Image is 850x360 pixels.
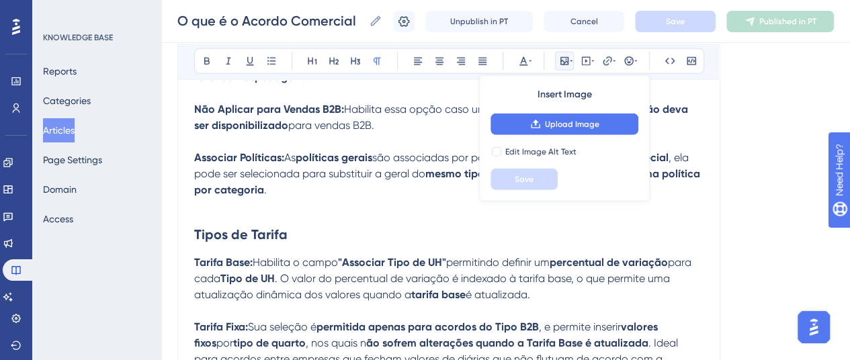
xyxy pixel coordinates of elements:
span: Need Help? [32,3,84,19]
strong: tarifa base [411,288,466,301]
span: Cancel [570,16,598,27]
span: Save [515,174,534,185]
strong: tipo de quarto [233,336,306,349]
span: , nos quais n [306,336,366,349]
button: Cancel [544,11,624,32]
button: Published in PT [726,11,834,32]
div: KNOWLEDGE BASE [43,32,113,43]
button: Articles [43,118,75,142]
strong: percentual de variação [550,256,668,269]
button: Reports [43,59,77,83]
span: são associadas por padrão. Se houver uma [372,151,586,164]
strong: políticas gerais [296,151,372,164]
iframe: UserGuiding AI Assistant Launcher [794,307,834,347]
span: . O valor do percentual de variação é indexado à tarifa base, o que permite uma atualização dinâm... [194,272,673,301]
span: permitindo definir um [446,256,550,269]
button: Upload Image [491,114,638,135]
span: Edit Image Alt Text [505,146,577,157]
span: Save [666,16,685,27]
span: Sua seleção é [248,320,316,333]
strong: Tarifa Base: [194,256,253,269]
button: Domain [43,177,77,201]
button: Unpublish in PT [425,11,533,32]
strong: mesmo tipo [425,167,484,180]
span: Published in PT [759,16,816,27]
strong: Associar Políticas: [194,151,284,164]
strong: "Associar Tipo de UH" [338,256,446,269]
strong: Tipo de UH [220,272,275,285]
span: por [216,336,233,349]
span: Upload Image [545,119,599,130]
button: Save [491,169,558,190]
strong: Tipos de Tarifa [194,226,288,242]
span: é atualizada. [466,288,530,301]
strong: ão sofrem alterações quando a Tarifa Base é atualizada [366,336,648,349]
strong: Não Aplicar para Vendas B2B: [194,103,344,116]
span: para vendas B2B. [288,119,374,132]
span: As [284,151,296,164]
span: Habilita o campo [253,256,338,269]
strong: Tarifa Fixa: [194,320,248,333]
button: Access [43,207,73,231]
span: Habilita essa opção caso um acordo [344,103,526,116]
button: Save [635,11,716,32]
strong: permitida apenas para acordos do Tipo B2B [316,320,539,333]
span: , e permite inserir [539,320,621,333]
span: Insert Image [538,87,592,103]
button: Categories [43,89,91,113]
input: Article Name [177,11,364,30]
button: Page Settings [43,148,102,172]
span: . [264,183,267,196]
span: Unpublish in PT [450,16,508,27]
